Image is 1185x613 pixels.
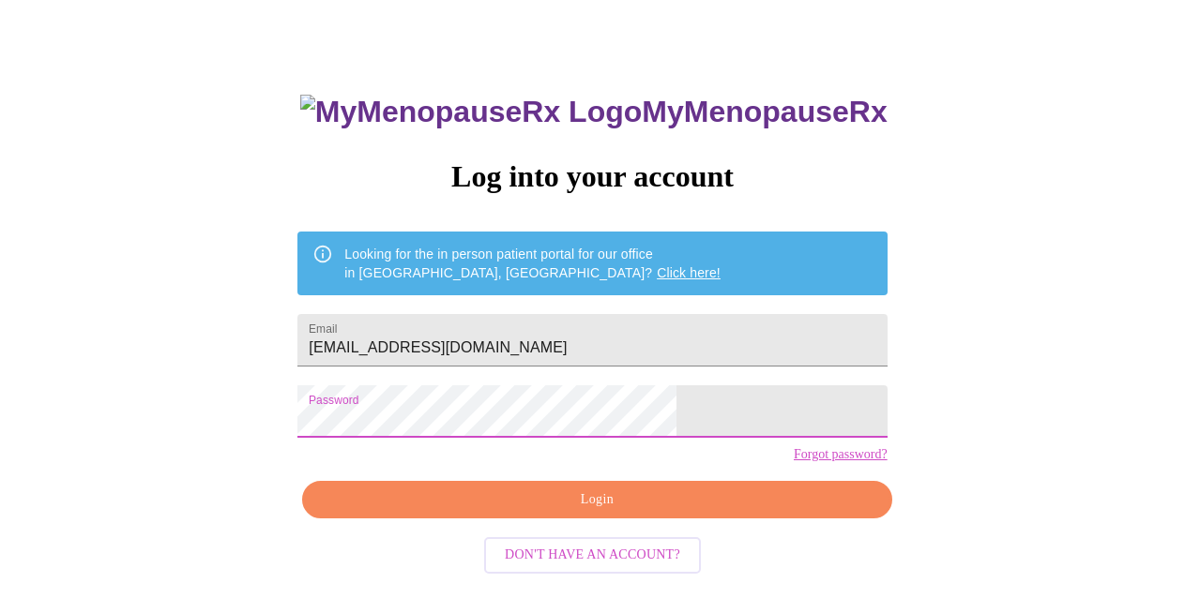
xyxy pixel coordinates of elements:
[479,546,706,561] a: Don't have an account?
[794,447,888,462] a: Forgot password?
[657,265,721,280] a: Click here!
[302,481,891,519] button: Login
[505,544,680,567] span: Don't have an account?
[300,95,888,129] h3: MyMenopauseRx
[484,537,701,574] button: Don't have an account?
[297,159,887,194] h3: Log into your account
[324,488,870,512] span: Login
[300,95,642,129] img: MyMenopauseRx Logo
[344,237,721,290] div: Looking for the in person patient portal for our office in [GEOGRAPHIC_DATA], [GEOGRAPHIC_DATA]?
